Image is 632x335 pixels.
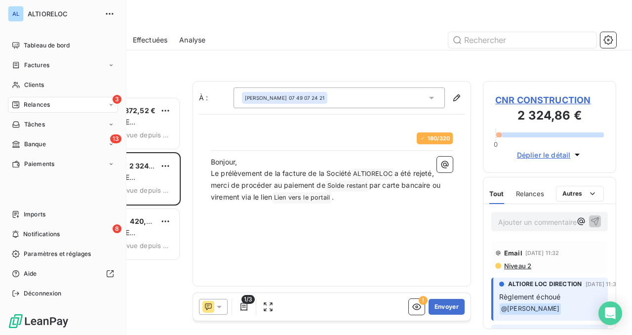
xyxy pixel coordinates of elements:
[24,100,50,109] span: Relances
[116,186,171,194] span: prévue depuis hier
[24,81,44,89] span: Clients
[598,301,622,325] div: Open Intercom Messenger
[8,266,118,282] a: Aide
[428,135,450,141] span: 180 / 320
[119,106,156,115] span: 7 872,52 €
[24,210,45,219] span: Imports
[514,149,586,161] button: Déplier le détail
[24,41,70,50] span: Tableau de bord
[24,140,46,149] span: Banque
[211,181,442,201] span: par carte bancaire ou virement via le lien
[23,230,60,239] span: Notifications
[110,134,121,143] span: 13
[494,140,498,148] span: 0
[113,95,121,104] span: 3
[211,169,436,189] span: a été rejeté, merci de procéder au paiement de
[517,150,571,160] span: Déplier le détail
[28,10,99,18] span: ALTIORELOC
[429,299,465,315] button: Envoyer
[326,180,369,192] span: Solde restant
[332,193,334,201] span: .
[24,269,37,278] span: Aide
[448,32,596,48] input: Rechercher
[495,107,604,126] h3: 2 324,86 €
[129,162,167,170] span: 2 324,86 €
[24,289,62,298] span: Déconnexion
[245,94,324,101] div: 07 49 07 24 21
[211,169,351,177] span: Le prélèvement de la facture de la Société
[245,94,287,101] span: [PERSON_NAME]
[499,293,560,301] span: Règlement échoué
[211,158,237,166] span: Bonjour,
[130,217,161,225] span: 420,00 €
[525,250,559,256] span: [DATE] 11:32
[8,313,69,329] img: Logo LeanPay
[113,224,121,233] span: 8
[116,242,171,250] span: prévue depuis hier
[508,280,582,289] span: ALTIORE LOC DIRECTION
[584,328,619,334] span: [DATE] 08:01
[241,295,255,304] span: 1/3
[273,192,331,204] span: Lien vers le portail
[586,281,620,287] span: [DATE] 11:30
[495,93,604,107] span: CNR CONSTRUCTION
[556,186,604,202] button: Autres
[24,160,54,168] span: Paiements
[179,35,205,45] span: Analyse
[352,168,394,180] span: ALTIORELOC
[504,249,522,257] span: Email
[500,303,561,315] span: @ [PERSON_NAME]
[8,6,24,22] div: AL
[199,93,234,103] label: À :
[24,250,91,258] span: Paramètres et réglages
[24,61,49,70] span: Factures
[489,190,504,198] span: Tout
[503,262,531,270] span: Niveau 2
[133,35,168,45] span: Effectuées
[116,131,171,139] span: prévue depuis hier
[24,120,45,129] span: Tâches
[516,190,544,198] span: Relances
